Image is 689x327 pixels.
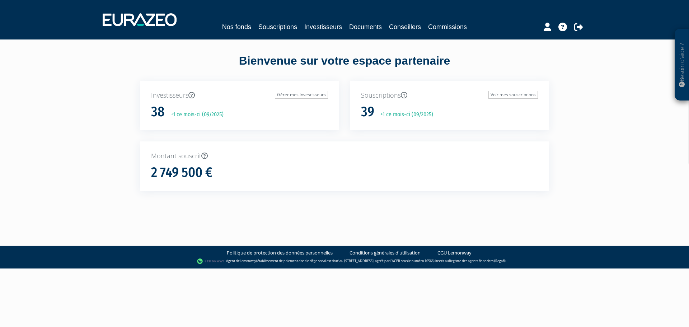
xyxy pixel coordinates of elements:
[227,249,333,256] a: Politique de protection des données personnelles
[151,165,212,180] h1: 2 749 500 €
[361,91,538,100] p: Souscriptions
[151,104,165,120] h1: 38
[437,249,472,256] a: CGU Lemonway
[103,13,177,26] img: 1732889491-logotype_eurazeo_blanc_rvb.png
[258,22,297,32] a: Souscriptions
[151,91,328,100] p: Investisseurs
[350,249,421,256] a: Conditions générales d'utilisation
[488,91,538,99] a: Voir mes souscriptions
[135,53,554,81] div: Bienvenue sur votre espace partenaire
[361,104,374,120] h1: 39
[678,33,686,97] p: Besoin d'aide ?
[304,22,342,32] a: Investisseurs
[151,151,538,161] p: Montant souscrit
[275,91,328,99] a: Gérer mes investisseurs
[7,258,682,265] div: - Agent de (établissement de paiement dont le siège social est situé au [STREET_ADDRESS], agréé p...
[449,258,506,263] a: Registre des agents financiers (Regafi)
[166,111,224,119] p: +1 ce mois-ci (09/2025)
[375,111,433,119] p: +1 ce mois-ci (09/2025)
[389,22,421,32] a: Conseillers
[222,22,251,32] a: Nos fonds
[428,22,467,32] a: Commissions
[197,258,225,265] img: logo-lemonway.png
[240,258,256,263] a: Lemonway
[349,22,382,32] a: Documents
